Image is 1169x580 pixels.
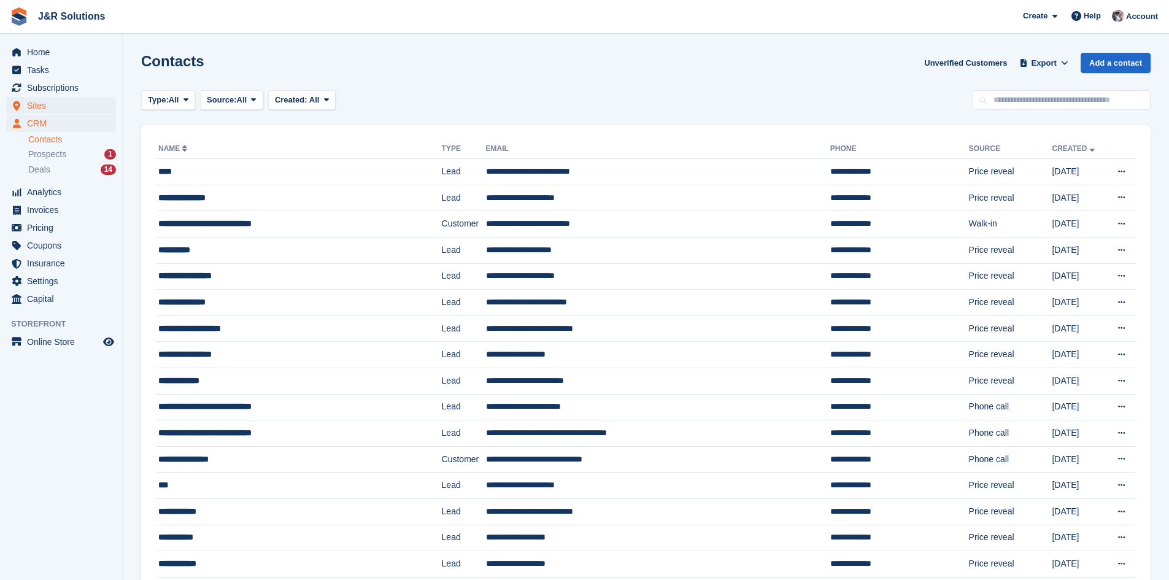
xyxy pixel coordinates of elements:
[275,95,307,104] span: Created:
[969,420,1052,447] td: Phone call
[1052,551,1105,578] td: [DATE]
[6,255,116,272] a: menu
[1052,446,1105,473] td: [DATE]
[442,185,486,211] td: Lead
[27,273,101,290] span: Settings
[104,149,116,160] div: 1
[442,290,486,316] td: Lead
[6,290,116,307] a: menu
[442,315,486,342] td: Lead
[1052,342,1105,368] td: [DATE]
[442,211,486,238] td: Customer
[6,333,116,350] a: menu
[1032,57,1057,69] span: Export
[6,115,116,132] a: menu
[969,237,1052,263] td: Price reveal
[6,79,116,96] a: menu
[1052,185,1105,211] td: [DATE]
[27,219,101,236] span: Pricing
[969,211,1052,238] td: Walk-in
[1023,10,1047,22] span: Create
[207,94,236,106] span: Source:
[1052,394,1105,420] td: [DATE]
[28,134,116,145] a: Contacts
[27,201,101,218] span: Invoices
[969,139,1052,159] th: Source
[1052,315,1105,342] td: [DATE]
[200,90,263,110] button: Source: All
[1052,473,1105,499] td: [DATE]
[309,95,320,104] span: All
[442,394,486,420] td: Lead
[1052,525,1105,551] td: [DATE]
[442,446,486,473] td: Customer
[1084,10,1101,22] span: Help
[969,446,1052,473] td: Phone call
[442,263,486,290] td: Lead
[442,159,486,185] td: Lead
[1112,10,1124,22] img: Steve Revell
[28,148,116,161] a: Prospects 1
[6,61,116,79] a: menu
[1052,159,1105,185] td: [DATE]
[33,6,110,26] a: J&R Solutions
[6,273,116,290] a: menu
[169,94,179,106] span: All
[1052,263,1105,290] td: [DATE]
[141,90,195,110] button: Type: All
[1052,498,1105,525] td: [DATE]
[969,394,1052,420] td: Phone call
[442,551,486,578] td: Lead
[27,237,101,254] span: Coupons
[27,115,101,132] span: CRM
[268,90,336,110] button: Created: All
[442,473,486,499] td: Lead
[27,44,101,61] span: Home
[1052,144,1097,153] a: Created
[969,551,1052,578] td: Price reveal
[6,219,116,236] a: menu
[158,144,190,153] a: Name
[1081,53,1151,73] a: Add a contact
[6,237,116,254] a: menu
[1052,237,1105,263] td: [DATE]
[830,139,969,159] th: Phone
[442,498,486,525] td: Lead
[141,53,204,69] h1: Contacts
[27,61,101,79] span: Tasks
[237,94,247,106] span: All
[919,53,1012,73] a: Unverified Customers
[28,164,50,176] span: Deals
[148,94,169,106] span: Type:
[6,201,116,218] a: menu
[27,79,101,96] span: Subscriptions
[442,420,486,447] td: Lead
[1126,10,1158,23] span: Account
[442,525,486,551] td: Lead
[969,315,1052,342] td: Price reveal
[1052,420,1105,447] td: [DATE]
[27,184,101,201] span: Analytics
[969,525,1052,551] td: Price reveal
[969,342,1052,368] td: Price reveal
[6,44,116,61] a: menu
[27,333,101,350] span: Online Store
[101,164,116,175] div: 14
[442,368,486,394] td: Lead
[442,139,486,159] th: Type
[1052,211,1105,238] td: [DATE]
[11,318,122,330] span: Storefront
[486,139,830,159] th: Email
[28,163,116,176] a: Deals 14
[969,473,1052,499] td: Price reveal
[27,97,101,114] span: Sites
[1052,290,1105,316] td: [DATE]
[969,185,1052,211] td: Price reveal
[442,342,486,368] td: Lead
[969,159,1052,185] td: Price reveal
[1052,368,1105,394] td: [DATE]
[442,237,486,263] td: Lead
[6,97,116,114] a: menu
[6,184,116,201] a: menu
[969,498,1052,525] td: Price reveal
